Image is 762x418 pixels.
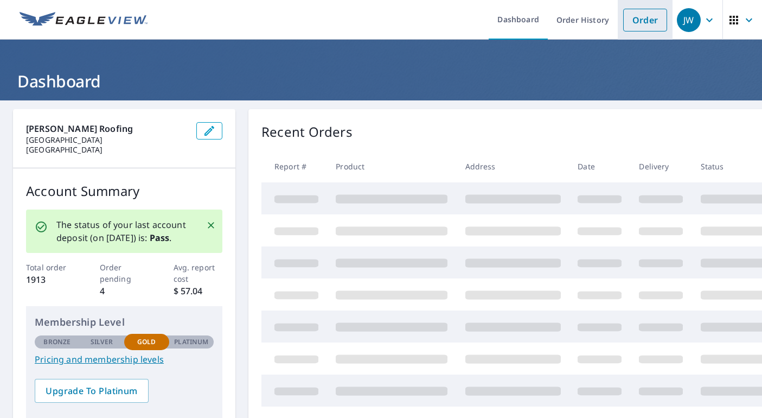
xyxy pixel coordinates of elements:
[56,218,193,244] p: The status of your last account deposit (on [DATE]) is: .
[26,273,75,286] p: 1913
[100,262,149,284] p: Order pending
[174,284,223,297] p: $ 57.04
[261,150,327,182] th: Report #
[13,70,749,92] h1: Dashboard
[26,122,188,135] p: [PERSON_NAME] Roofing
[327,150,456,182] th: Product
[261,122,353,142] p: Recent Orders
[35,315,214,330] p: Membership Level
[35,379,149,403] a: Upgrade To Platinum
[174,337,208,347] p: Platinum
[630,150,691,182] th: Delivery
[43,385,140,397] span: Upgrade To Platinum
[20,12,148,28] img: EV Logo
[26,181,222,201] p: Account Summary
[623,9,667,31] a: Order
[569,150,630,182] th: Date
[457,150,569,182] th: Address
[100,284,149,297] p: 4
[26,262,75,273] p: Total order
[174,262,223,284] p: Avg. report cost
[43,337,71,347] p: Bronze
[137,337,156,347] p: Gold
[150,232,170,244] b: Pass
[204,218,218,232] button: Close
[91,337,113,347] p: Silver
[35,353,214,366] a: Pricing and membership levels
[26,145,188,155] p: [GEOGRAPHIC_DATA]
[26,135,188,145] p: [GEOGRAPHIC_DATA]
[677,8,701,32] div: JW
